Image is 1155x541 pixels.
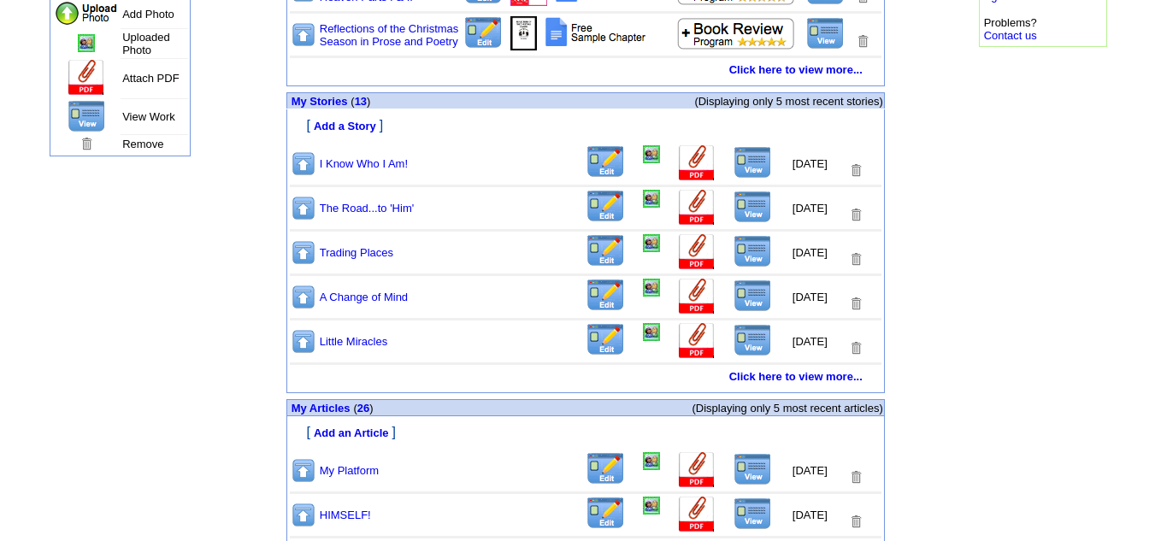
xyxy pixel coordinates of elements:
img: shim.gif [288,442,294,448]
img: View this Title [734,279,772,312]
font: [DATE] [793,509,828,521]
img: View this Title [734,235,772,268]
img: View this Title [734,453,772,485]
img: Add Attachment (PDF or .DOC) [677,145,716,182]
img: Add/Remove Photo [643,190,660,208]
a: My Articles [292,401,351,415]
p: (Displaying only 5 most recent stories) [472,95,883,108]
a: 13 [355,95,367,108]
a: Click here to view more... [729,370,863,383]
img: Remove this Page [79,136,94,152]
a: Add an Article [314,425,389,439]
font: [DATE] [793,202,828,215]
a: Little Miracles [320,335,387,348]
img: shim.gif [582,393,588,399]
img: Add Attachment PDF [544,16,649,48]
img: Add/Remove Photo [643,145,660,163]
a: 26 [357,402,369,415]
a: Trading Places [320,246,393,259]
img: shim.gif [288,417,294,423]
img: Edit this Title [586,323,626,356]
img: Edit this Title [586,279,626,312]
a: Contact us [984,29,1037,42]
font: Remove [122,138,163,150]
span: ( [351,95,354,108]
img: Add/Remove Photo [643,234,660,252]
img: Add Attachment (PDF or .DOC) [677,279,716,315]
img: Move to top [291,457,316,484]
img: Add/Remove Photo [643,279,660,297]
img: View this Title [734,324,772,356]
a: A Change of Mind [320,291,408,303]
img: Removes this Title [848,296,863,312]
img: shim.gif [288,385,294,391]
img: Move to top [291,195,316,221]
font: My Articles [292,402,351,415]
img: shim.gif [288,110,294,116]
img: Move to top [291,328,316,355]
img: Removes this Title [848,469,863,485]
img: Add/Remove Photo [643,323,660,341]
a: Click here to view more... [729,63,863,76]
a: Reflections of the Christmas Season in Prose and Poetry [320,22,459,48]
span: (Displaying only 5 most recent articles) [692,402,883,415]
img: Move to top [291,284,316,310]
a: The Road...to 'Him' [320,202,414,215]
img: Removes this Title [848,340,863,356]
img: Edit this Title [586,452,626,485]
font: Add a Story [314,120,376,132]
img: shim.gif [582,86,588,92]
a: My Stories [292,95,348,108]
img: Add/Remove Photo [510,16,537,50]
font: [DATE] [793,464,828,477]
img: Removes this Title [848,514,863,530]
img: Add Attachment (PDF or .DOC) [677,497,716,533]
a: Add a Story [314,118,376,132]
img: Move to top [291,502,316,528]
font: ] [380,118,383,132]
span: ( [353,402,357,415]
img: Add Attachment [67,60,106,97]
img: Edit this Title [586,497,626,530]
img: Removes this Title [848,162,863,179]
img: shim.gif [288,79,294,85]
font: Uploaded Photo [122,31,170,56]
font: [DATE] [793,157,828,170]
img: Add Attachment (PDF or .DOC) [677,190,716,226]
img: Add to Book Review Program [677,17,796,50]
a: I Know Who I Am! [320,157,408,170]
img: View this Title [734,146,772,179]
img: View this Page [68,100,106,132]
img: Add/Remove Photo [643,452,660,470]
font: Add an Article [314,426,389,439]
font: View Work [122,110,175,123]
img: Edit this Title [463,16,504,50]
font: Problems? [984,16,1037,42]
span: ) [369,402,373,415]
font: [DATE] [793,246,828,259]
img: View this Title [734,191,772,223]
img: Removes this Title [855,33,870,50]
img: shim.gif [288,135,294,141]
font: [DATE] [793,335,828,348]
img: Move to top [291,239,316,266]
img: Removes this Title [848,207,863,223]
font: ] [392,425,396,439]
img: Move to top [291,21,316,48]
img: Add/Remove Photo [643,497,660,515]
img: Add Attachment (PDF or .DOC) [677,234,716,271]
img: Edit this Title [586,145,626,179]
font: Attach PDF [122,72,179,85]
font: [ [306,118,309,132]
img: Add Photo [54,1,119,26]
img: Add Attachment (PDF or .DOC) [677,323,716,360]
font: [ [306,425,309,439]
img: Add Attachment (PDF or .DOC) [677,452,716,489]
img: View this Title [734,497,772,530]
a: HIMSELF! [320,509,371,521]
img: Add/Remove Photo [78,34,95,52]
img: Move to top [291,150,316,177]
font: Add Photo [122,8,174,21]
img: Edit this Title [586,234,626,268]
